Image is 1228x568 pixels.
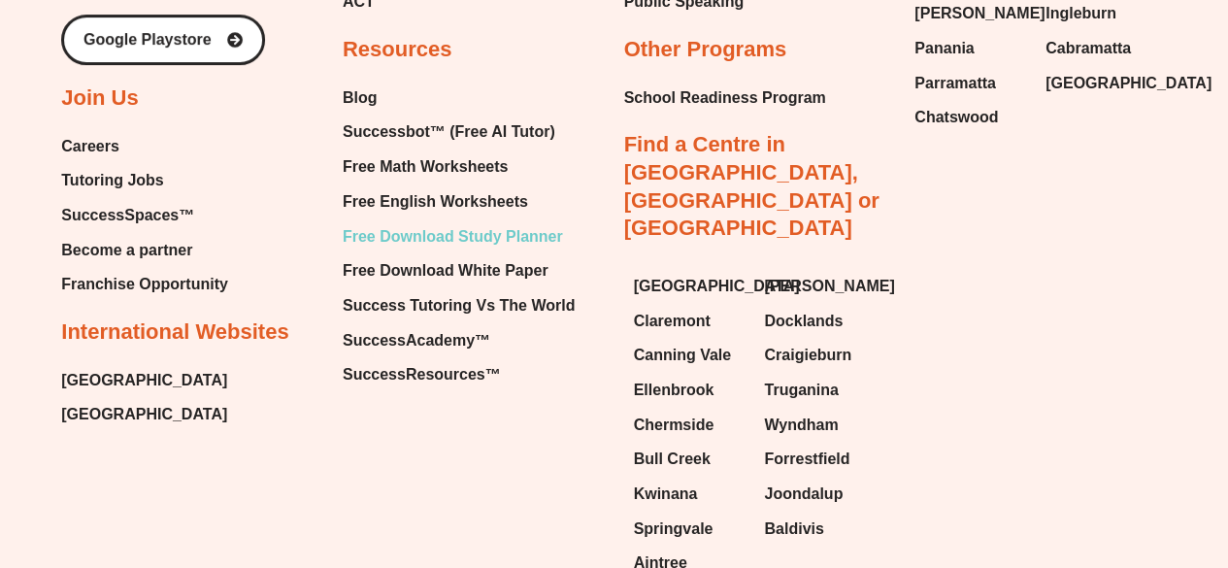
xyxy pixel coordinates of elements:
span: Cabramatta [1045,34,1131,63]
a: Find a Centre in [GEOGRAPHIC_DATA], [GEOGRAPHIC_DATA] or [GEOGRAPHIC_DATA] [624,132,880,240]
span: Free English Worksheets [343,187,528,217]
span: Chatswood [914,103,998,132]
span: Chermside [634,411,714,440]
a: Chatswood [914,103,1026,132]
a: Truganina [764,376,876,405]
a: [GEOGRAPHIC_DATA] [1045,69,1157,98]
a: Parramatta [914,69,1026,98]
span: Claremont [634,307,711,336]
h2: Resources [343,36,452,64]
span: Forrestfield [764,445,849,474]
span: Ellenbrook [634,376,714,405]
span: Joondalup [764,480,843,509]
span: Parramatta [914,69,996,98]
a: SuccessAcademy™ [343,326,575,355]
a: Docklands [764,307,876,336]
span: [PERSON_NAME] [764,272,894,301]
span: Free Download White Paper [343,256,548,285]
a: Craigieburn [764,341,876,370]
a: Springvale [634,515,746,544]
a: Blog [343,84,575,113]
a: Ellenbrook [634,376,746,405]
span: Bull Creek [634,445,711,474]
a: Kwinana [634,480,746,509]
a: Tutoring Jobs [61,166,228,195]
span: Truganina [764,376,838,405]
span: Free Download Study Planner [343,222,563,251]
span: SuccessResources™ [343,360,501,389]
h2: International Websites [61,318,288,347]
a: Baldivis [764,515,876,544]
a: Franchise Opportunity [61,270,228,299]
span: Google Playstore [83,32,212,48]
a: [GEOGRAPHIC_DATA] [61,400,227,429]
a: SuccessResources™ [343,360,575,389]
span: Canning Vale [634,341,731,370]
a: Canning Vale [634,341,746,370]
a: Bull Creek [634,445,746,474]
a: Free Math Worksheets [343,152,575,182]
span: Baldivis [764,515,823,544]
span: Free Math Worksheets [343,152,508,182]
a: Successbot™ (Free AI Tutor) [343,117,575,147]
span: [GEOGRAPHIC_DATA] [1045,69,1211,98]
span: Blog [343,84,378,113]
span: [GEOGRAPHIC_DATA] [634,272,800,301]
a: Forrestfield [764,445,876,474]
span: Kwinana [634,480,698,509]
a: Free English Worksheets [343,187,575,217]
a: Become a partner [61,236,228,265]
span: Careers [61,132,119,161]
span: Wyndham [764,411,838,440]
a: Free Download Study Planner [343,222,575,251]
a: [GEOGRAPHIC_DATA] [634,272,746,301]
span: Successbot™ (Free AI Tutor) [343,117,555,147]
a: Chermside [634,411,746,440]
a: [GEOGRAPHIC_DATA] [61,366,227,395]
span: SuccessAcademy™ [343,326,490,355]
a: [PERSON_NAME] [764,272,876,301]
a: Google Playstore [61,15,265,65]
span: Panania [914,34,974,63]
h2: Other Programs [624,36,787,64]
h2: Join Us [61,84,138,113]
a: Free Download White Paper [343,256,575,285]
a: School Readiness Program [624,84,826,113]
span: SuccessSpaces™ [61,201,194,230]
span: Springvale [634,515,714,544]
a: Success Tutoring Vs The World [343,291,575,320]
span: Craigieburn [764,341,851,370]
iframe: Chat Widget [1131,475,1228,568]
a: Joondalup [764,480,876,509]
a: Claremont [634,307,746,336]
a: Wyndham [764,411,876,440]
span: Become a partner [61,236,192,265]
a: Cabramatta [1045,34,1157,63]
span: Docklands [764,307,843,336]
a: SuccessSpaces™ [61,201,228,230]
a: Panania [914,34,1026,63]
span: Tutoring Jobs [61,166,163,195]
a: Careers [61,132,228,161]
